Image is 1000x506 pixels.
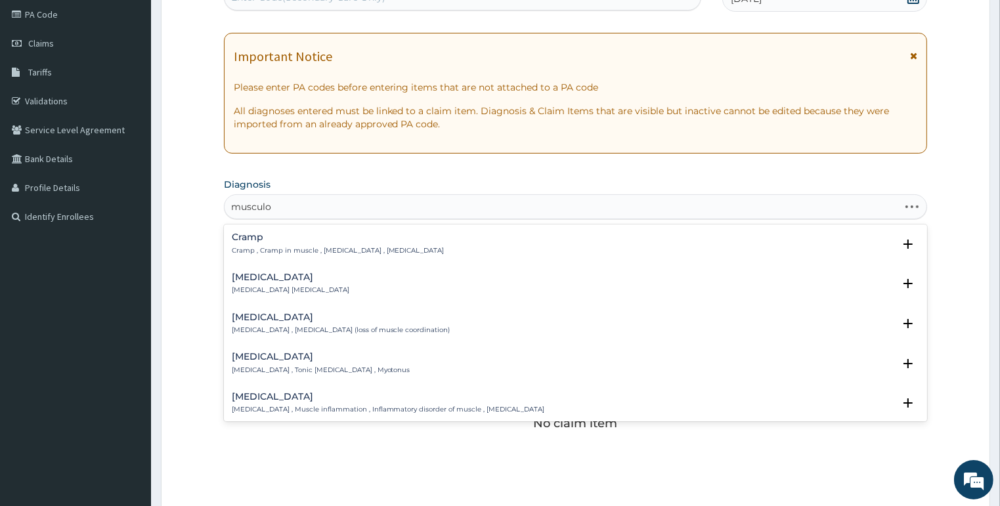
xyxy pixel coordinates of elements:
[215,7,247,38] div: Minimize live chat window
[224,178,271,191] label: Diagnosis
[900,316,916,331] i: open select status
[900,395,916,411] i: open select status
[232,405,545,414] p: [MEDICAL_DATA] , Muscle inflammation , Inflammatory disorder of muscle , [MEDICAL_DATA]
[232,246,445,255] p: Cramp , Cramp in muscle , [MEDICAL_DATA] , [MEDICAL_DATA]
[900,276,916,291] i: open select status
[534,417,618,430] p: No claim item
[28,66,52,78] span: Tariffs
[900,236,916,252] i: open select status
[232,366,410,375] p: [MEDICAL_DATA] , Tonic [MEDICAL_DATA] , Myotonus
[232,392,545,402] h4: [MEDICAL_DATA]
[232,272,349,282] h4: [MEDICAL_DATA]
[28,37,54,49] span: Claims
[68,74,221,91] div: Chat with us now
[232,352,410,362] h4: [MEDICAL_DATA]
[232,312,450,322] h4: [MEDICAL_DATA]
[232,232,445,242] h4: Cramp
[234,104,918,131] p: All diagnoses entered must be linked to a claim item. Diagnosis & Claim Items that are visible bu...
[76,165,181,298] span: We're online!
[232,285,349,295] p: [MEDICAL_DATA] [MEDICAL_DATA]
[7,358,250,404] textarea: Type your message and hit 'Enter'
[900,356,916,371] i: open select status
[234,81,918,94] p: Please enter PA codes before entering items that are not attached to a PA code
[24,66,53,98] img: d_794563401_company_1708531726252_794563401
[234,49,332,64] h1: Important Notice
[232,326,450,335] p: [MEDICAL_DATA] , [MEDICAL_DATA] (loss of muscle coordination)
